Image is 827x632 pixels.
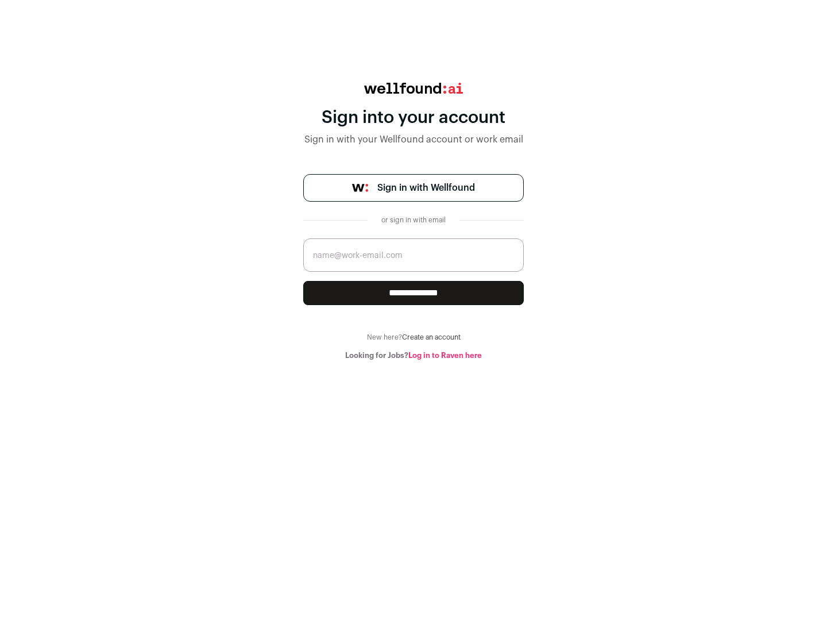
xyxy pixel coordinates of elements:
[303,351,524,360] div: Looking for Jobs?
[303,238,524,272] input: name@work-email.com
[303,333,524,342] div: New here?
[303,174,524,202] a: Sign in with Wellfound
[377,215,450,225] div: or sign in with email
[377,181,475,195] span: Sign in with Wellfound
[303,133,524,147] div: Sign in with your Wellfound account or work email
[408,352,482,359] a: Log in to Raven here
[364,83,463,94] img: wellfound:ai
[352,184,368,192] img: wellfound-symbol-flush-black-fb3c872781a75f747ccb3a119075da62bfe97bd399995f84a933054e44a575c4.png
[303,107,524,128] div: Sign into your account
[402,334,461,341] a: Create an account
